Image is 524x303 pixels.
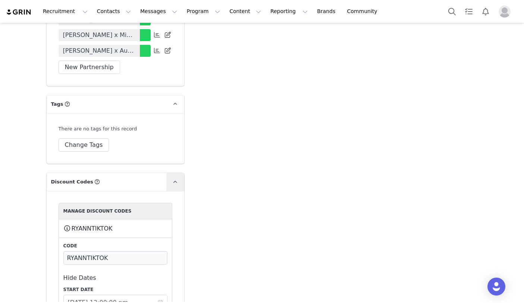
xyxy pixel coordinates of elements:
[63,286,167,293] label: Start Date
[343,3,385,20] a: Community
[59,125,137,133] div: There are no tags for this record
[38,3,92,20] button: Recruitment
[499,6,511,18] img: placeholder-profile.jpg
[59,138,109,152] button: Change Tags
[63,274,96,281] a: Hide Dates
[63,251,167,265] input: CODE
[461,3,477,20] a: Tasks
[444,3,460,20] button: Search
[487,278,505,296] div: Open Intercom Messenger
[477,3,494,20] button: Notifications
[182,3,225,20] button: Program
[51,178,93,186] span: Discount Codes
[494,6,518,18] button: Profile
[63,31,135,40] span: [PERSON_NAME] x Mid Year Sale [DATE]
[59,45,140,57] a: [PERSON_NAME] x August Sale 2025
[92,3,135,20] button: Contacts
[59,61,120,74] button: New Partnership
[63,242,167,249] label: Code
[6,9,32,16] img: grin logo
[51,101,63,108] span: Tags
[63,46,135,55] span: [PERSON_NAME] x August Sale 2025
[72,224,113,233] span: RYANNTIKTOK
[266,3,312,20] button: Reporting
[136,3,182,20] button: Messages
[63,208,167,214] div: Manage Discount Codes
[313,3,342,20] a: Brands
[59,29,140,41] a: [PERSON_NAME] x Mid Year Sale [DATE]
[225,3,266,20] button: Content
